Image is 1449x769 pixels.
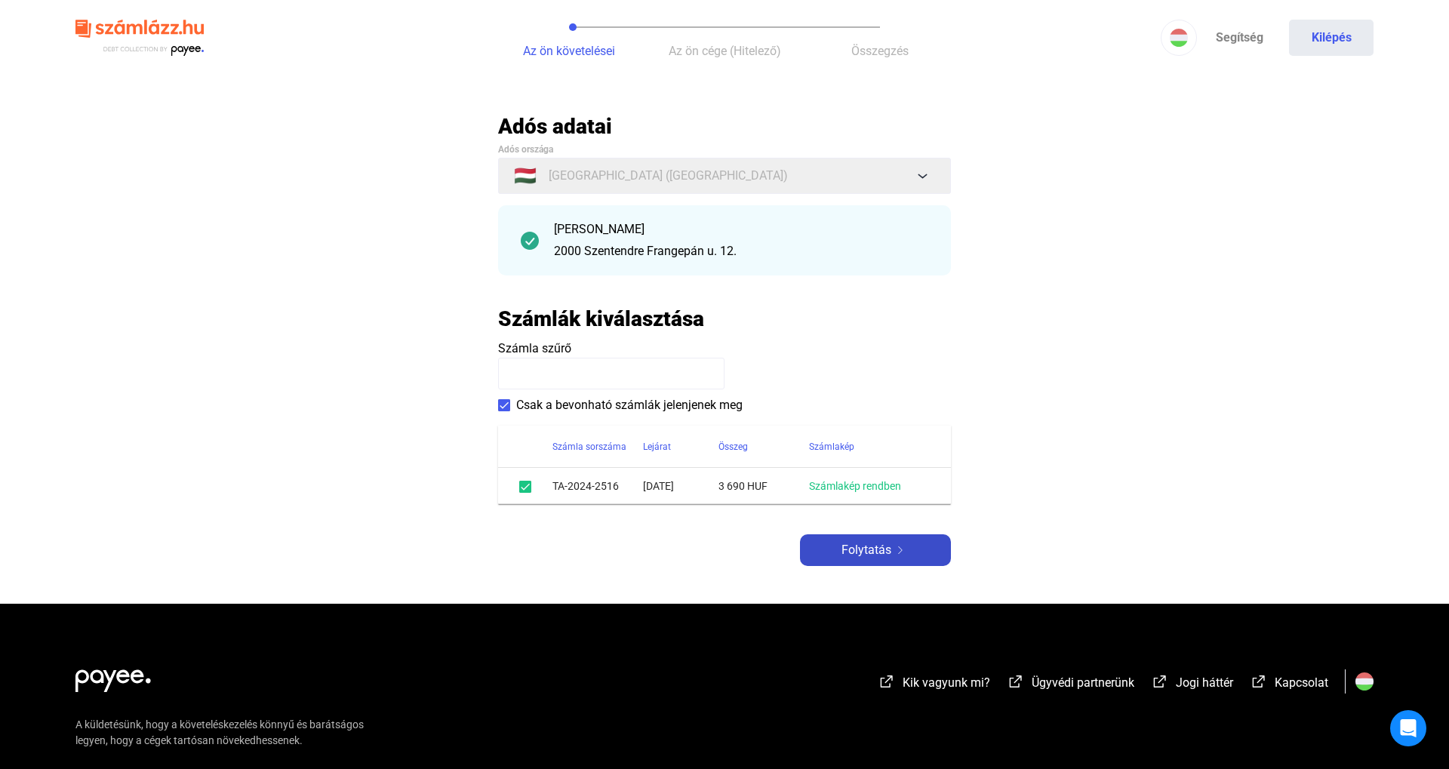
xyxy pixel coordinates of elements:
img: HU [1170,29,1188,47]
img: external-link-white [1250,674,1268,689]
div: Számlakép [809,438,854,456]
span: Számla szűrő [498,341,571,355]
span: 🇭🇺 [514,167,537,185]
span: Kik vagyunk mi? [903,675,990,690]
span: [GEOGRAPHIC_DATA] ([GEOGRAPHIC_DATA]) [549,167,788,185]
div: Összeg [718,438,809,456]
span: Az ön követelései [523,44,615,58]
div: Számlakép [809,438,933,456]
span: Jogi háttér [1176,675,1233,690]
img: external-link-white [1151,674,1169,689]
a: external-link-whiteKik vagyunk mi? [878,678,990,692]
img: external-link-white [1007,674,1025,689]
span: Összegzés [851,44,909,58]
img: HU.svg [1355,672,1374,691]
div: 2000 Szentendre Frangepán u. 12. [554,242,928,260]
button: Folytatásarrow-right-white [800,534,951,566]
h2: Számlák kiválasztása [498,306,704,332]
a: Segítség [1197,20,1281,56]
span: Kapcsolat [1275,675,1328,690]
button: Kilépés [1289,20,1374,56]
div: Számla sorszáma [552,438,626,456]
img: external-link-white [878,674,896,689]
span: Ügyvédi partnerünk [1032,675,1134,690]
a: Számlakép rendben [809,480,901,492]
button: 🇭🇺[GEOGRAPHIC_DATA] ([GEOGRAPHIC_DATA]) [498,158,951,194]
div: Lejárat [643,438,718,456]
img: white-payee-white-dot.svg [75,661,151,692]
img: arrow-right-white [891,546,909,554]
div: [PERSON_NAME] [554,220,928,238]
td: 3 690 HUF [718,468,809,504]
span: Csak a bevonható számlák jelenjenek meg [516,396,743,414]
span: Adós országa [498,144,553,155]
div: Open Intercom Messenger [1390,710,1426,746]
div: Számla sorszáma [552,438,643,456]
a: external-link-whiteÜgyvédi partnerünk [1007,678,1134,692]
img: checkmark-darker-green-circle [521,232,539,250]
a: external-link-whiteJogi háttér [1151,678,1233,692]
td: TA-2024-2516 [552,468,643,504]
a: external-link-whiteKapcsolat [1250,678,1328,692]
td: [DATE] [643,468,718,504]
h2: Adós adatai [498,113,951,140]
span: Folytatás [841,541,891,559]
img: szamlazzhu-logo [75,14,204,63]
div: Összeg [718,438,748,456]
div: Lejárat [643,438,671,456]
span: Az ön cége (Hitelező) [669,44,781,58]
button: HU [1161,20,1197,56]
